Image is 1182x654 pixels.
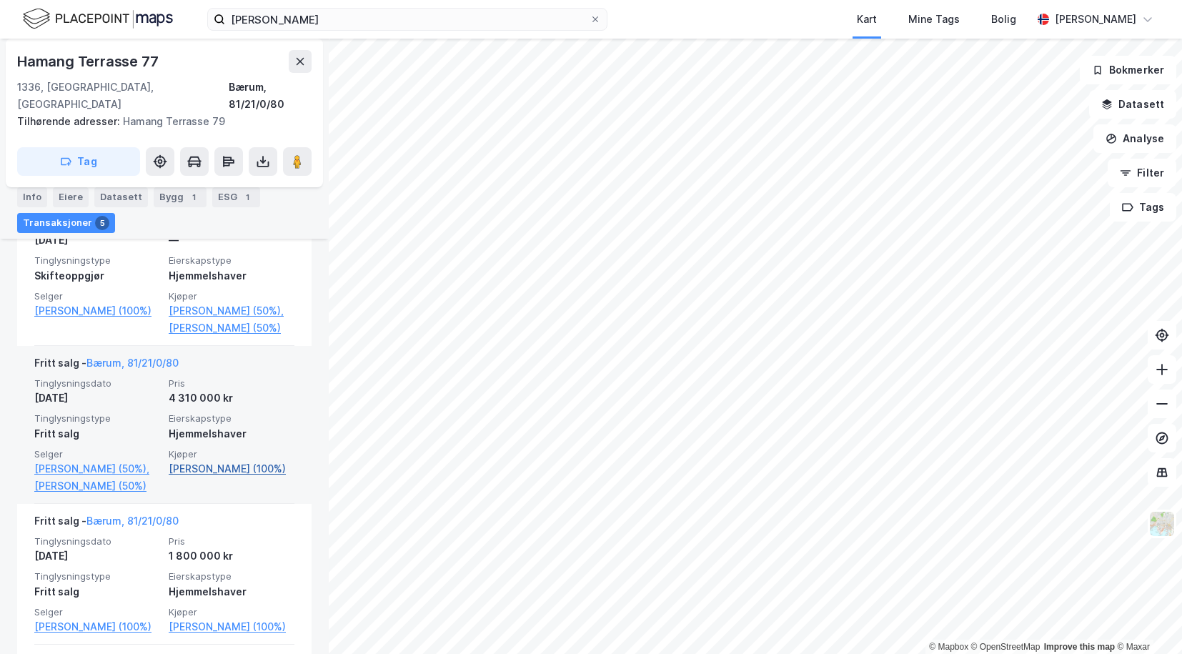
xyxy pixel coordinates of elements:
[34,618,160,635] a: [PERSON_NAME] (100%)
[1111,585,1182,654] iframe: Chat Widget
[86,357,179,369] a: Bærum, 81/21/0/80
[53,187,89,207] div: Eiere
[34,512,179,535] div: Fritt salg -
[86,515,179,527] a: Bærum, 81/21/0/80
[169,412,294,425] span: Eierskapstype
[212,187,260,207] div: ESG
[169,377,294,390] span: Pris
[34,302,160,319] a: [PERSON_NAME] (100%)
[1148,510,1176,537] img: Z
[17,115,123,127] span: Tilhørende adresser:
[169,390,294,407] div: 4 310 000 kr
[34,606,160,618] span: Selger
[187,190,201,204] div: 1
[1108,159,1176,187] button: Filter
[169,460,294,477] a: [PERSON_NAME] (100%)
[34,232,160,249] div: [DATE]
[34,355,179,377] div: Fritt salg -
[34,425,160,442] div: Fritt salg
[17,113,300,130] div: Hamang Terrasse 79
[17,187,47,207] div: Info
[95,216,109,230] div: 5
[169,425,294,442] div: Hjemmelshaver
[94,187,148,207] div: Datasett
[34,460,160,477] a: [PERSON_NAME] (50%),
[17,50,161,73] div: Hamang Terrasse 77
[169,548,294,565] div: 1 800 000 kr
[169,267,294,284] div: Hjemmelshaver
[1080,56,1176,84] button: Bokmerker
[240,190,254,204] div: 1
[169,606,294,618] span: Kjøper
[1044,642,1115,652] a: Improve this map
[34,377,160,390] span: Tinglysningsdato
[169,618,294,635] a: [PERSON_NAME] (100%)
[154,187,207,207] div: Bygg
[169,254,294,267] span: Eierskapstype
[23,6,173,31] img: logo.f888ab2527a4732fd821a326f86c7f29.svg
[908,11,960,28] div: Mine Tags
[34,290,160,302] span: Selger
[17,79,229,113] div: 1336, [GEOGRAPHIC_DATA], [GEOGRAPHIC_DATA]
[34,390,160,407] div: [DATE]
[34,583,160,600] div: Fritt salg
[229,79,312,113] div: Bærum, 81/21/0/80
[1110,193,1176,222] button: Tags
[34,570,160,583] span: Tinglysningstype
[34,477,160,495] a: [PERSON_NAME] (50%)
[34,254,160,267] span: Tinglysningstype
[17,213,115,233] div: Transaksjoner
[169,448,294,460] span: Kjøper
[971,642,1041,652] a: OpenStreetMap
[169,290,294,302] span: Kjøper
[169,570,294,583] span: Eierskapstype
[17,147,140,176] button: Tag
[1055,11,1136,28] div: [PERSON_NAME]
[225,9,590,30] input: Søk på adresse, matrikkel, gårdeiere, leietakere eller personer
[1093,124,1176,153] button: Analyse
[169,302,294,319] a: [PERSON_NAME] (50%),
[34,548,160,565] div: [DATE]
[34,267,160,284] div: Skifteoppgjør
[929,642,968,652] a: Mapbox
[169,319,294,337] a: [PERSON_NAME] (50%)
[169,583,294,600] div: Hjemmelshaver
[34,448,160,460] span: Selger
[991,11,1016,28] div: Bolig
[857,11,877,28] div: Kart
[1089,90,1176,119] button: Datasett
[34,535,160,548] span: Tinglysningsdato
[169,232,294,249] div: —
[169,535,294,548] span: Pris
[34,412,160,425] span: Tinglysningstype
